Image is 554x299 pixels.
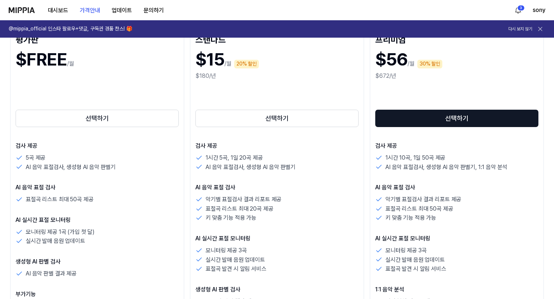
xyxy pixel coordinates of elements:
a: 가격안내 [74,0,106,20]
div: $180/년 [195,72,359,80]
p: 검사 제공 [375,142,538,150]
img: logo [9,7,35,13]
div: 평가판 [16,33,179,45]
p: /월 [408,59,414,68]
p: 생성형 AI 판별 검사 [195,285,359,294]
p: AI 음악 표절 검사 [195,183,359,192]
p: 생성형 AI 판별 검사 [16,257,179,266]
button: 업데이트 [106,3,138,18]
a: 선택하기 [195,108,359,129]
img: 알림 [514,6,522,14]
a: 선택하기 [16,108,179,129]
p: 1시간 10곡, 1일 50곡 제공 [385,153,445,163]
a: 선택하기 [375,108,538,129]
p: 1시간 5곡, 1일 20곡 제공 [206,153,262,163]
p: /월 [224,59,231,68]
p: 표절곡 리스트 최대 50곡 제공 [385,204,453,214]
p: 실시간 발매 음원 업데이트 [26,236,85,246]
p: AI 실시간 표절 모니터링 [16,216,179,224]
p: 모니터링 제공 1곡 (가입 첫 달) [26,227,95,237]
p: 표절곡 리스트 최대 20곡 제공 [206,204,273,214]
p: 모니터링 제공 3곡 [206,246,247,255]
h1: $56 [375,47,408,72]
div: 3 [517,5,525,11]
button: sony [533,6,545,14]
p: 검사 제공 [16,142,179,150]
div: 20% 할인 [234,60,259,68]
button: 가격안내 [74,3,106,18]
div: $672/년 [375,72,538,80]
p: AI 실시간 표절 모니터링 [375,234,538,243]
div: 스탠다드 [195,33,359,45]
p: 부가기능 [16,290,179,299]
button: 선택하기 [375,110,538,127]
p: 실시간 발매 음원 업데이트 [385,255,445,265]
h1: @mippia_official 인스타 팔로우+댓글, 구독권 경품 찬스! 🎁 [9,25,132,33]
h1: $FREE [16,47,67,72]
h1: $15 [195,47,224,72]
p: 키 맞춤 기능 적용 가능 [206,213,256,223]
button: 알림3 [512,4,524,16]
p: 키 맞춤 기능 적용 가능 [385,213,436,223]
button: 대시보드 [42,3,74,18]
button: 문의하기 [138,3,170,18]
div: 30% 할인 [417,60,442,68]
p: AI 음악 표절검사, 생성형 AI 음악 판별기 [26,163,116,172]
p: 1:1 음악 분석 [375,285,538,294]
p: 5곡 제공 [26,153,45,163]
a: 업데이트 [106,0,138,20]
p: AI 실시간 표절 모니터링 [195,234,359,243]
button: 선택하기 [16,110,179,127]
button: 다시 보지 않기 [508,26,532,32]
p: AI 음악 표절 검사 [16,183,179,192]
p: 악기별 표절검사 결과 리포트 제공 [385,195,461,204]
p: 악기별 표절검사 결과 리포트 제공 [206,195,281,204]
p: 표절곡 발견 시 알림 서비스 [385,264,446,274]
p: AI 음악 판별 결과 제공 [26,269,77,278]
div: 프리미엄 [375,33,538,45]
p: /월 [67,59,74,68]
p: AI 음악 표절 검사 [375,183,538,192]
p: AI 음악 표절검사, 생성형 AI 음악 판별기 [206,163,295,172]
p: 모니터링 제공 3곡 [385,246,426,255]
p: 실시간 발매 음원 업데이트 [206,255,265,265]
button: 선택하기 [195,110,359,127]
p: 표절곡 발견 시 알림 서비스 [206,264,266,274]
p: AI 음악 표절검사, 생성형 AI 음악 판별기, 1:1 음악 분석 [385,163,507,172]
p: 표절곡 리스트 최대 50곡 제공 [26,195,93,204]
p: 검사 제공 [195,142,359,150]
